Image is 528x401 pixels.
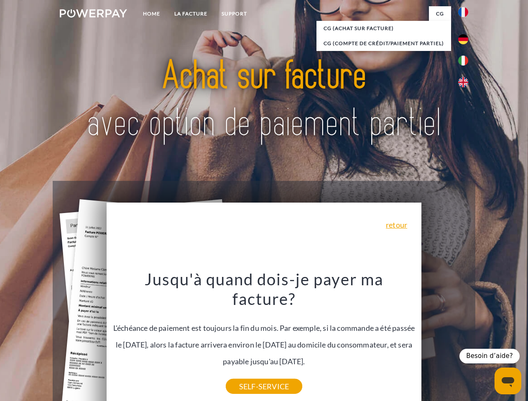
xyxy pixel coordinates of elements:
[495,368,521,394] iframe: Bouton de lancement de la fenêtre de messagerie, conversation en cours
[458,77,468,87] img: en
[60,9,127,18] img: logo-powerpay-white.svg
[167,6,214,21] a: LA FACTURE
[316,36,451,51] a: CG (Compte de crédit/paiement partiel)
[136,6,167,21] a: Home
[386,221,407,228] a: retour
[459,349,520,363] div: Besoin d’aide?
[214,6,254,21] a: Support
[80,40,448,160] img: title-powerpay_fr.svg
[458,56,468,66] img: it
[112,269,417,309] h3: Jusqu'à quand dois-je payer ma facture?
[458,34,468,44] img: de
[226,379,302,394] a: SELF-SERVICE
[316,21,451,36] a: CG (achat sur facture)
[429,6,451,21] a: CG
[112,269,417,386] div: L'échéance de paiement est toujours la fin du mois. Par exemple, si la commande a été passée le [...
[458,7,468,17] img: fr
